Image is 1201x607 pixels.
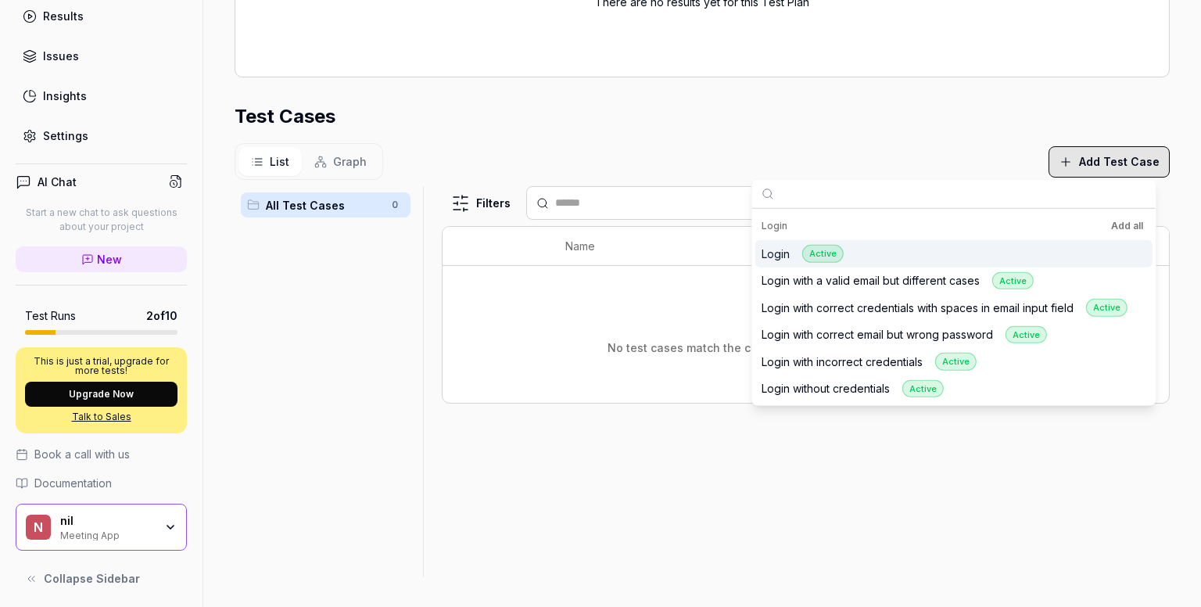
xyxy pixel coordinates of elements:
[992,271,1034,289] div: Active
[43,8,84,24] div: Results
[16,504,187,551] button: nnilMeeting App
[608,339,1004,356] div: No test cases match the current filters, or try adding your first test case.
[550,227,759,266] th: Name
[60,528,154,541] div: Meeting App
[235,102,335,131] h2: Test Cases
[762,299,1128,317] div: Login with correct credentials with spaces in email input field
[38,174,77,190] h4: AI Chat
[44,570,140,587] span: Collapse Sidebar
[270,153,289,170] span: List
[302,147,379,176] button: Graph
[16,81,187,111] a: Insights
[802,245,844,263] div: Active
[16,1,187,31] a: Results
[25,382,177,407] button: Upgrade Now
[16,563,187,594] button: Collapse Sidebar
[43,48,79,64] div: Issues
[16,206,187,234] p: Start a new chat to ask questions about your project
[1006,325,1047,343] div: Active
[34,475,112,491] span: Documentation
[16,475,187,491] a: Documentation
[25,309,76,323] h5: Test Runs
[333,153,367,170] span: Graph
[1049,146,1170,178] button: Add Test Case
[16,120,187,151] a: Settings
[43,128,88,144] div: Settings
[442,188,520,219] button: Filters
[762,353,977,371] div: Login with incorrect credentials
[60,514,154,528] div: nil
[762,217,1146,235] div: Login
[16,246,187,272] a: New
[385,196,404,214] span: 0
[238,147,302,176] button: List
[752,209,1156,405] div: Suggestions
[1108,217,1146,235] button: Add all
[762,271,1034,289] div: Login with a valid email but different cases
[762,325,1047,343] div: Login with correct email but wrong password
[146,307,177,324] span: 2 of 10
[97,251,122,268] span: New
[25,410,177,424] a: Talk to Sales
[1086,299,1128,317] div: Active
[762,245,844,263] div: Login
[26,515,51,540] span: n
[266,197,382,214] span: All Test Cases
[762,379,944,397] div: Login without credentials
[43,88,87,104] div: Insights
[16,41,187,71] a: Issues
[16,446,187,462] a: Book a call with us
[902,379,944,397] div: Active
[25,357,177,375] p: This is just a trial, upgrade for more tests!
[935,353,977,371] div: Active
[34,446,130,462] span: Book a call with us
